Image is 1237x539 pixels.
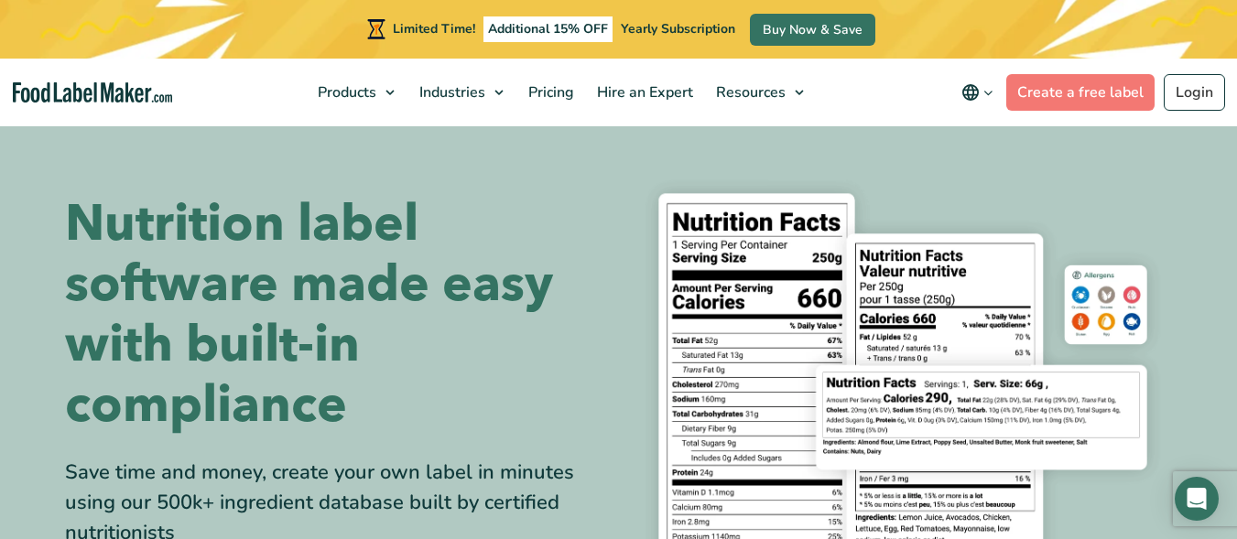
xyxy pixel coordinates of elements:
[517,59,581,126] a: Pricing
[307,59,404,126] a: Products
[621,20,735,38] span: Yearly Subscription
[312,82,378,102] span: Products
[705,59,813,126] a: Resources
[1164,74,1225,111] a: Login
[750,14,875,46] a: Buy Now & Save
[414,82,487,102] span: Industries
[591,82,695,102] span: Hire an Expert
[393,20,475,38] span: Limited Time!
[1006,74,1155,111] a: Create a free label
[711,82,787,102] span: Resources
[523,82,576,102] span: Pricing
[483,16,613,42] span: Additional 15% OFF
[408,59,513,126] a: Industries
[65,194,605,436] h1: Nutrition label software made easy with built-in compliance
[1175,477,1219,521] div: Open Intercom Messenger
[586,59,700,126] a: Hire an Expert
